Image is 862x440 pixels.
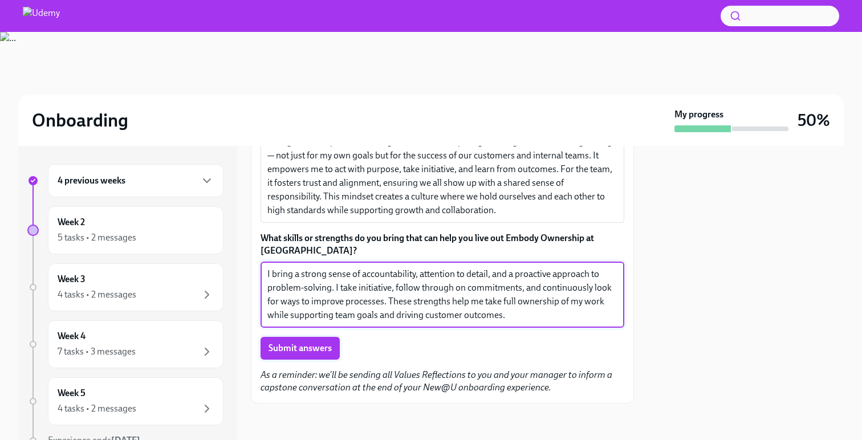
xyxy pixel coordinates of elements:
a: Week 25 tasks • 2 messages [27,206,223,254]
div: 4 tasks • 2 messages [58,402,136,415]
h2: Onboarding [32,109,128,132]
div: 4 previous weeks [48,164,223,197]
div: 4 tasks • 2 messages [58,288,136,301]
h6: Week 4 [58,330,86,343]
button: Submit answers [261,337,340,360]
h3: 50% [798,110,830,131]
strong: My progress [674,108,723,121]
textarea: I bring a strong sense of accountability, attention to detail, and a proactive approach to proble... [267,267,617,322]
img: Udemy [23,7,60,25]
span: Submit answers [269,343,332,354]
em: As a reminder: we'll be sending all Values Reflections to you and your manager to inform a capsto... [261,369,612,393]
h6: 4 previous weeks [58,174,125,187]
div: 7 tasks • 3 messages [58,345,136,358]
a: Week 54 tasks • 2 messages [27,377,223,425]
a: Week 47 tasks • 3 messages [27,320,223,368]
a: Week 34 tasks • 2 messages [27,263,223,311]
h6: Week 3 [58,273,86,286]
div: 5 tasks • 2 messages [58,231,136,244]
textarea: Embody Ownership supports my success by encouraging accountability, proactive problem-solving, an... [267,108,617,217]
h6: Week 2 [58,216,85,229]
label: What skills or strengths do you bring that can help you live out Embody Ownership at [GEOGRAPHIC_... [261,232,624,257]
h6: Week 5 [58,387,86,400]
